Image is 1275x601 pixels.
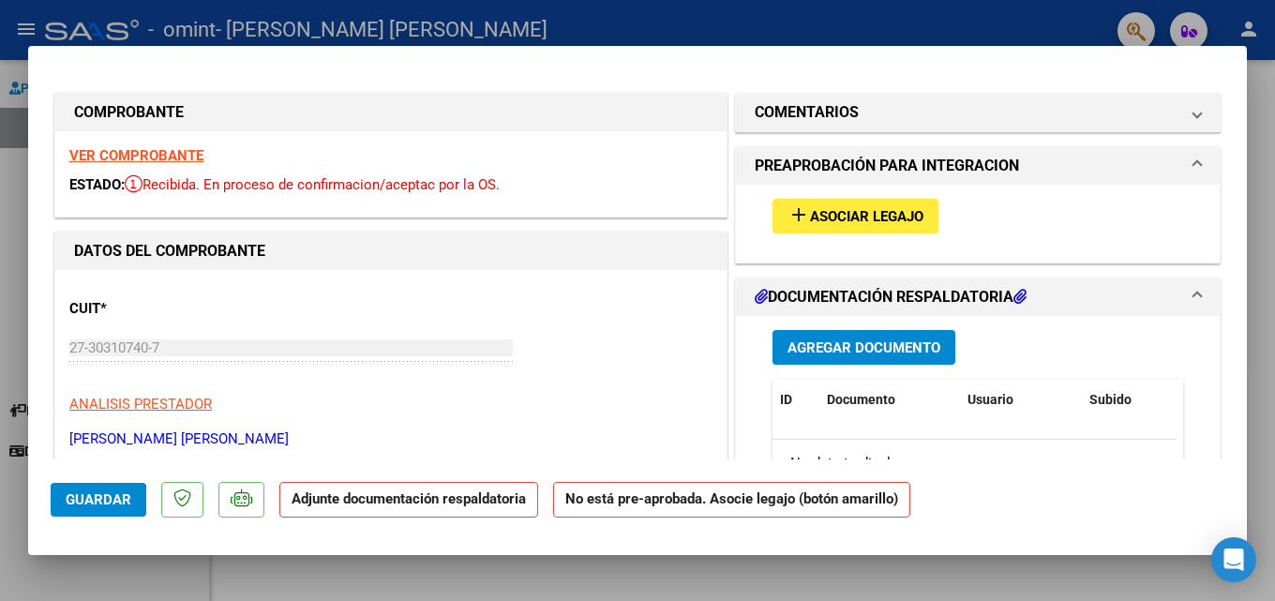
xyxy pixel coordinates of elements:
a: VER COMPROBANTE [69,147,203,164]
span: Subido [1089,392,1132,407]
mat-expansion-panel-header: COMENTARIOS [736,94,1220,131]
datatable-header-cell: Subido [1082,380,1176,420]
datatable-header-cell: Documento [819,380,960,420]
span: ID [780,392,792,407]
span: Usuario [967,392,1013,407]
div: Open Intercom Messenger [1211,537,1256,582]
mat-expansion-panel-header: PREAPROBACIÓN PARA INTEGRACION [736,147,1220,185]
span: Agregar Documento [787,339,940,356]
button: Guardar [51,483,146,517]
datatable-header-cell: Usuario [960,380,1082,420]
strong: No está pre-aprobada. Asocie legajo (botón amarillo) [553,482,910,518]
datatable-header-cell: ID [772,380,819,420]
button: Agregar Documento [772,330,955,365]
h1: DOCUMENTACIÓN RESPALDATORIA [755,286,1027,308]
span: Recibida. En proceso de confirmacion/aceptac por la OS. [125,176,500,193]
div: PREAPROBACIÓN PARA INTEGRACION [736,185,1220,263]
span: Guardar [66,491,131,508]
p: CUIT [69,298,262,320]
div: No data to display [772,440,1177,487]
mat-icon: add [787,203,810,226]
p: [PERSON_NAME] [PERSON_NAME] [69,428,712,450]
strong: DATOS DEL COMPROBANTE [74,242,265,260]
button: Asociar Legajo [772,199,938,233]
span: ANALISIS PRESTADOR [69,396,212,413]
h1: PREAPROBACIÓN PARA INTEGRACION [755,155,1019,177]
h1: COMENTARIOS [755,101,859,124]
span: Documento [827,392,895,407]
strong: Adjunte documentación respaldatoria [292,490,526,507]
datatable-header-cell: Acción [1176,380,1269,420]
span: ESTADO: [69,176,125,193]
span: Asociar Legajo [810,208,923,225]
strong: COMPROBANTE [74,103,184,121]
mat-expansion-panel-header: DOCUMENTACIÓN RESPALDATORIA [736,278,1220,316]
